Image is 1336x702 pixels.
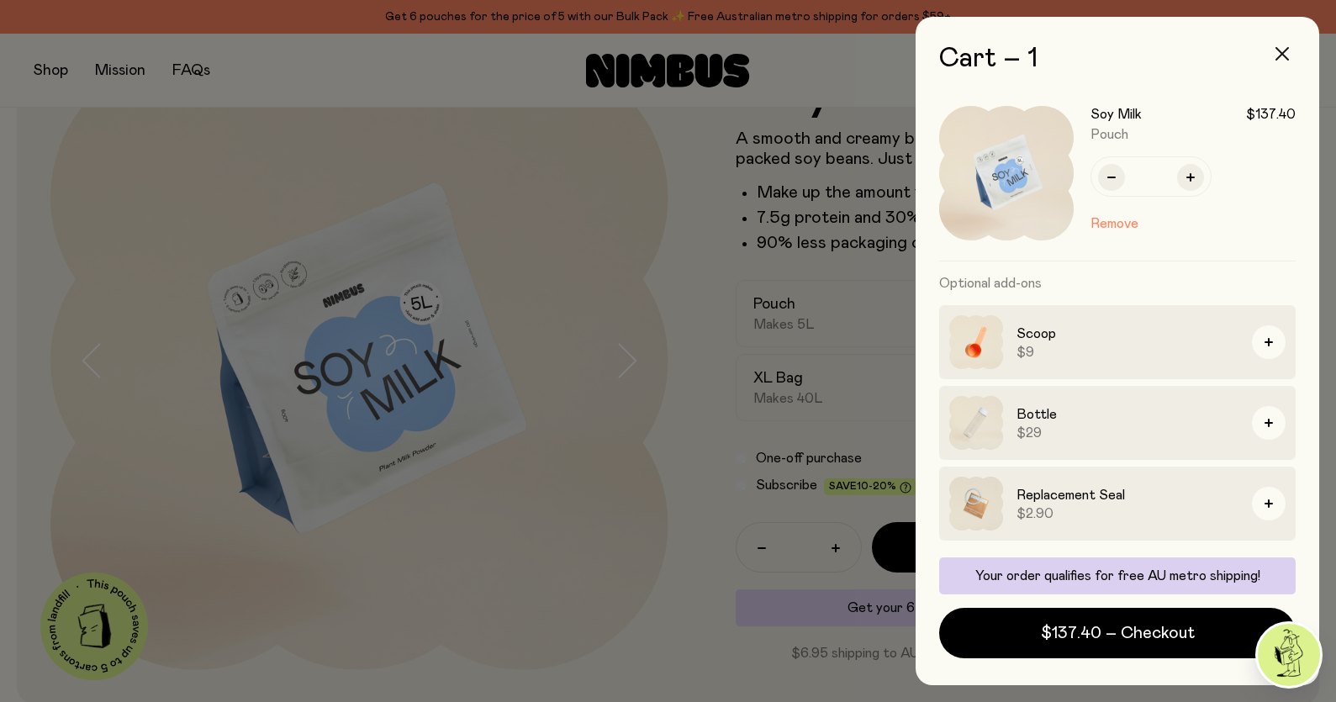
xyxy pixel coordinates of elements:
[939,261,1296,305] h3: Optional add-ons
[1090,106,1142,123] h3: Soy Milk
[1090,214,1138,234] button: Remove
[1017,344,1238,361] span: $9
[1017,485,1238,505] h3: Replacement Seal
[1041,621,1195,645] span: $137.40 – Checkout
[949,567,1286,584] p: Your order qualifies for free AU metro shipping!
[1090,128,1128,141] span: Pouch
[1017,425,1238,441] span: $29
[939,44,1296,74] h2: Cart – 1
[1017,404,1238,425] h3: Bottle
[1017,505,1238,522] span: $2.90
[939,608,1296,658] button: $137.40 – Checkout
[1246,106,1296,123] span: $137.40
[1258,624,1320,686] img: agent
[1017,324,1238,344] h3: Scoop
